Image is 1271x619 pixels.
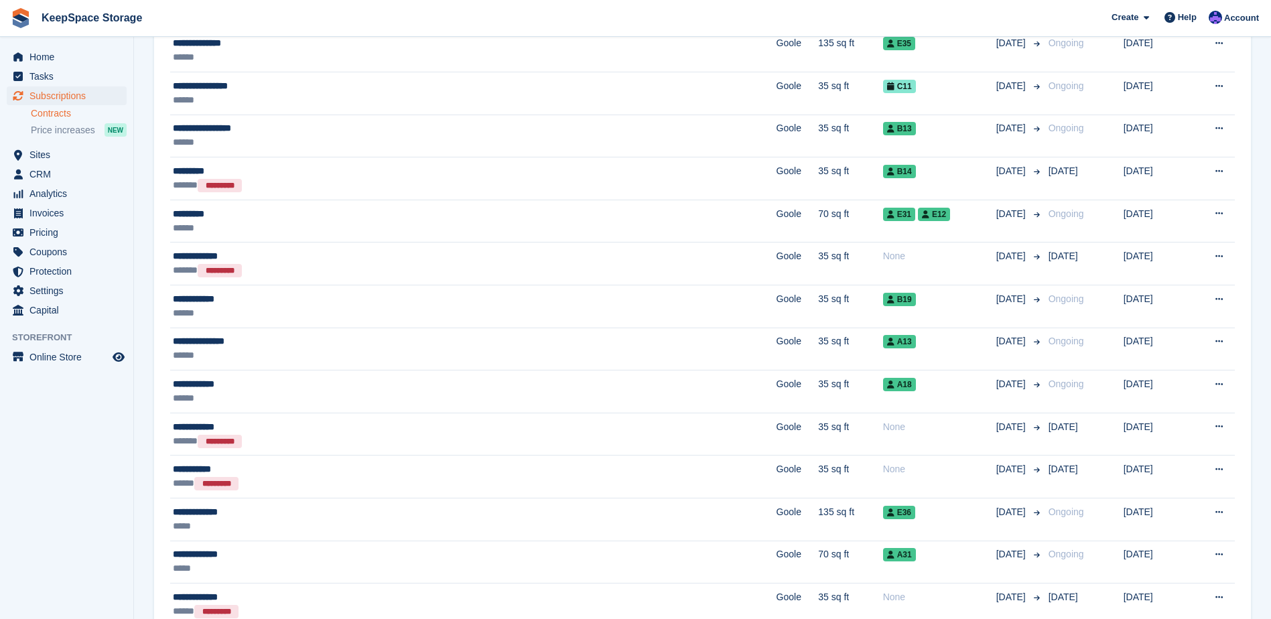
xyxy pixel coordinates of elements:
span: Analytics [29,184,110,203]
a: menu [7,301,127,320]
span: E31 [883,208,915,221]
span: [DATE] [996,121,1028,135]
span: Tasks [29,67,110,86]
td: [DATE] [1124,285,1188,328]
td: 35 sq ft [818,72,882,115]
span: [DATE] [996,79,1028,93]
span: [DATE] [1049,251,1078,261]
td: 135 sq ft [818,498,882,541]
a: menu [7,262,127,281]
td: Goole [777,200,819,243]
span: [DATE] [996,292,1028,306]
a: menu [7,348,127,366]
span: Sites [29,145,110,164]
td: [DATE] [1124,370,1188,413]
span: Ongoing [1049,379,1084,389]
td: [DATE] [1124,541,1188,583]
td: 35 sq ft [818,456,882,498]
span: Settings [29,281,110,300]
span: Coupons [29,243,110,261]
span: [DATE] [1049,592,1078,602]
td: 35 sq ft [818,243,882,285]
a: menu [7,223,127,242]
td: Goole [777,498,819,541]
span: B13 [883,122,916,135]
span: [DATE] [1049,421,1078,432]
td: 35 sq ft [818,370,882,413]
a: menu [7,204,127,222]
a: menu [7,243,127,261]
td: Goole [777,413,819,456]
span: Ongoing [1049,293,1084,304]
td: 35 sq ft [818,157,882,200]
span: Protection [29,262,110,281]
td: Goole [777,115,819,157]
span: Ongoing [1049,38,1084,48]
span: Ongoing [1049,208,1084,219]
td: [DATE] [1124,29,1188,72]
td: [DATE] [1124,200,1188,243]
a: menu [7,281,127,300]
td: [DATE] [1124,72,1188,115]
div: None [883,249,996,263]
td: [DATE] [1124,115,1188,157]
a: menu [7,86,127,105]
span: [DATE] [996,505,1028,519]
span: [DATE] [996,164,1028,178]
div: None [883,462,996,476]
div: None [883,420,996,434]
span: Ongoing [1049,80,1084,91]
td: Goole [777,541,819,583]
span: [DATE] [996,462,1028,476]
td: [DATE] [1124,328,1188,370]
a: KeepSpace Storage [36,7,147,29]
span: [DATE] [996,36,1028,50]
td: Goole [777,328,819,370]
td: Goole [777,29,819,72]
img: Chloe Clark [1209,11,1222,24]
a: Contracts [31,107,127,120]
span: E12 [918,208,950,221]
span: [DATE] [996,547,1028,561]
td: 70 sq ft [818,541,882,583]
span: Capital [29,301,110,320]
span: Invoices [29,204,110,222]
td: Goole [777,285,819,328]
span: [DATE] [996,334,1028,348]
span: C11 [883,80,916,93]
div: None [883,590,996,604]
span: Ongoing [1049,506,1084,517]
span: B14 [883,165,916,178]
td: Goole [777,157,819,200]
span: A13 [883,335,916,348]
span: E35 [883,37,915,50]
span: [DATE] [996,377,1028,391]
span: [DATE] [996,420,1028,434]
span: CRM [29,165,110,184]
td: [DATE] [1124,456,1188,498]
td: [DATE] [1124,243,1188,285]
a: menu [7,184,127,203]
td: Goole [777,456,819,498]
a: Price increases NEW [31,123,127,137]
span: [DATE] [996,207,1028,221]
span: Ongoing [1049,549,1084,559]
a: menu [7,48,127,66]
a: Preview store [111,349,127,365]
span: A31 [883,548,916,561]
span: Pricing [29,223,110,242]
td: [DATE] [1124,498,1188,541]
a: menu [7,145,127,164]
td: 35 sq ft [818,115,882,157]
div: NEW [105,123,127,137]
td: 70 sq ft [818,200,882,243]
td: Goole [777,243,819,285]
td: 35 sq ft [818,413,882,456]
span: B19 [883,293,916,306]
span: [DATE] [996,249,1028,263]
span: A18 [883,378,916,391]
span: Storefront [12,331,133,344]
td: Goole [777,370,819,413]
span: Help [1178,11,1197,24]
span: Price increases [31,124,95,137]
